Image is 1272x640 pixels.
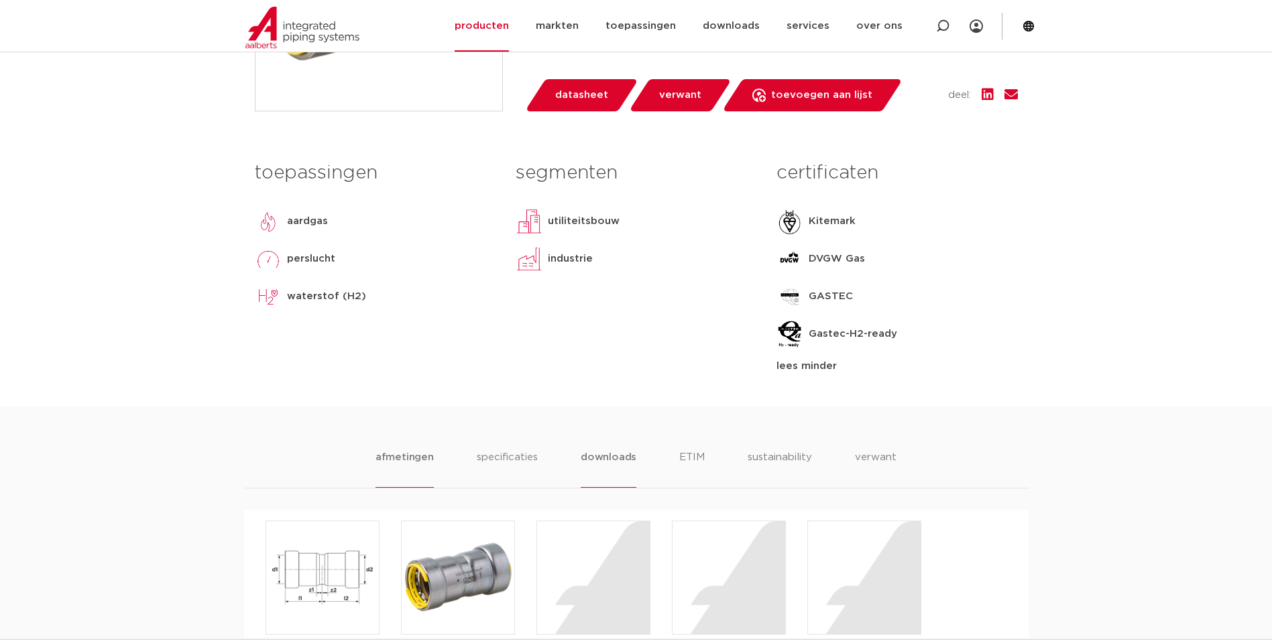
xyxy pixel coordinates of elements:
[809,251,865,267] p: DVGW Gas
[516,160,756,186] h3: segmenten
[402,521,514,634] img: image for C9401G
[266,521,379,634] img: image for Diagram
[401,521,515,635] a: image for C9401G
[516,246,542,272] img: industrie
[948,87,971,103] span: deel:
[524,79,638,111] a: datasheet
[809,326,897,342] p: Gastec-H2-ready
[287,213,328,229] p: aardgas
[659,85,701,106] span: verwant
[477,449,538,488] li: specificaties
[776,246,803,272] img: DVGW Gas
[776,321,803,348] img: Gastec-H2-ready
[555,85,608,106] span: datasheet
[776,283,803,310] img: GASTEC
[771,85,872,106] span: toevoegen aan lijst
[776,160,1017,186] h3: certificaten
[287,288,366,305] p: waterstof (H2)
[266,521,380,635] a: image for Diagram
[679,449,705,488] li: ETIM
[255,246,282,272] img: perslucht
[255,160,496,186] h3: toepassingen
[855,449,897,488] li: verwant
[581,449,636,488] li: downloads
[516,208,542,235] img: utiliteitsbouw
[375,449,434,488] li: afmetingen
[287,251,335,267] p: perslucht
[776,358,1017,374] div: lees minder
[548,213,620,229] p: utiliteitsbouw
[776,208,803,235] img: Kitemark
[548,251,593,267] p: industrie
[809,288,853,305] p: GASTEC
[748,449,812,488] li: sustainability
[809,213,856,229] p: Kitemark
[255,208,282,235] img: aardgas
[628,79,732,111] a: verwant
[255,283,282,310] img: waterstof (H2)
